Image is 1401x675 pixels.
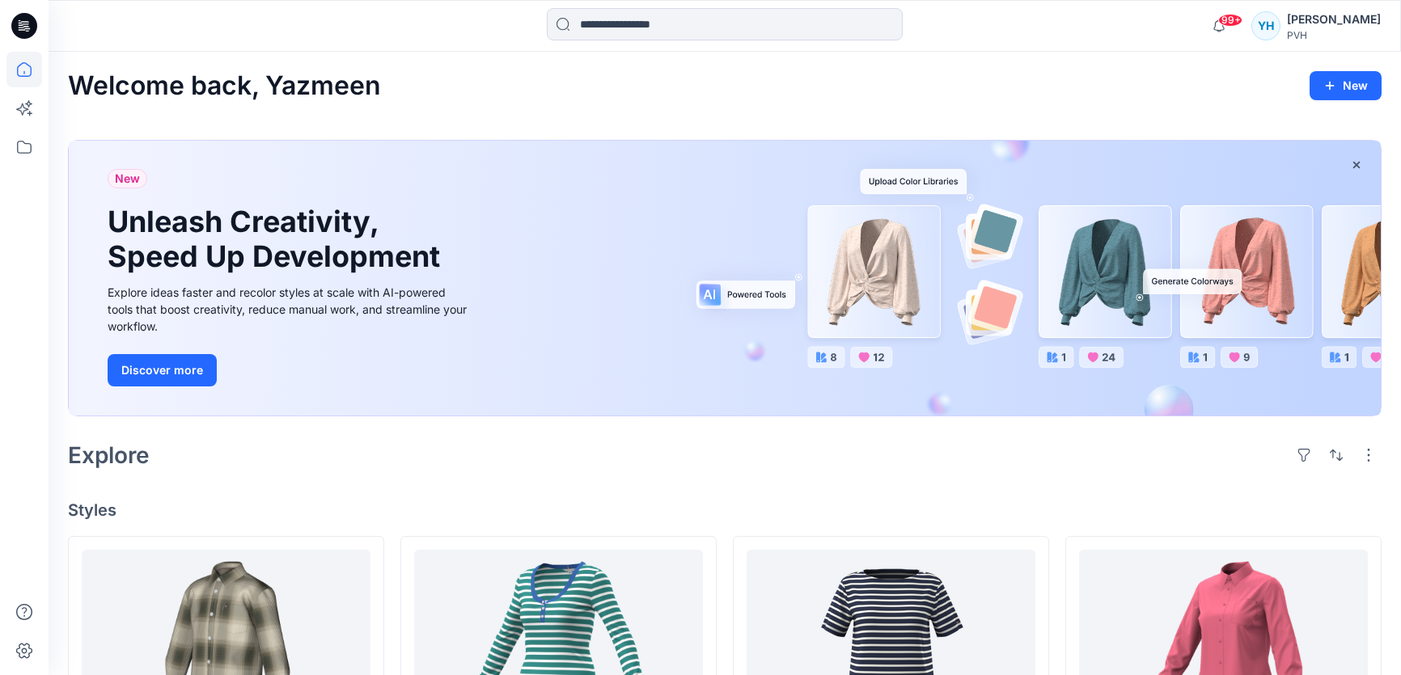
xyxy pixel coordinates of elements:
[68,71,381,101] h2: Welcome back, Yazmeen
[1218,14,1242,27] span: 99+
[108,205,447,274] h1: Unleash Creativity, Speed Up Development
[68,442,150,468] h2: Explore
[108,354,217,386] button: Discover more
[108,284,472,335] div: Explore ideas faster and recolor styles at scale with AI-powered tools that boost creativity, red...
[1310,71,1382,100] button: New
[1287,10,1381,29] div: [PERSON_NAME]
[1251,11,1280,40] div: YH
[68,500,1382,520] h4: Styles
[1287,29,1381,41] div: PVH
[115,169,140,188] span: New
[108,354,472,386] a: Discover more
